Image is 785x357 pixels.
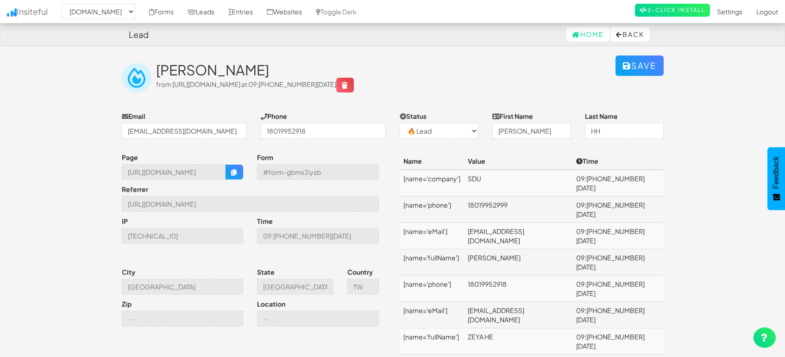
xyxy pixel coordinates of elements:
input: -- [122,228,244,244]
input: -- [257,164,379,180]
h2: [PERSON_NAME] [156,62,615,78]
span: from [URL][DOMAIN_NAME] at 09:[PHONE_NUMBER][DATE] [156,80,354,88]
th: Time [572,153,664,170]
td: 09:[PHONE_NUMBER][DATE] [572,170,664,197]
td: ZEYA HE [464,328,572,355]
label: Time [257,216,273,226]
label: Zip [122,299,132,308]
td: SDU [464,170,572,197]
label: Referrer [122,185,148,194]
td: [PERSON_NAME] [464,249,572,276]
input: -- [122,196,379,212]
input: -- [122,311,244,326]
label: Form [257,153,273,162]
td: 09:[PHONE_NUMBER][DATE] [572,223,664,249]
input: (123)-456-7890 [261,123,386,139]
label: Country [347,267,373,277]
label: City [122,267,135,277]
label: Location [257,299,285,308]
td: [name='eMail'] [400,223,464,249]
td: [name='fullName'] [400,249,464,276]
td: [name='company'] [400,170,464,197]
input: -- [122,279,244,295]
h4: Lead [129,30,149,39]
label: Email [122,111,145,121]
img: icon.png [7,8,17,17]
td: [name='phone'] [400,276,464,302]
td: 09:[PHONE_NUMBER][DATE] [572,302,664,328]
td: 09:[PHONE_NUMBER][DATE] [572,197,664,223]
button: Back [610,27,650,42]
td: [EMAIL_ADDRESS][DOMAIN_NAME] [464,302,572,328]
input: -- [347,279,379,295]
input: -- [257,311,379,326]
td: [name='fullName'] [400,328,464,355]
label: Status [400,111,427,121]
a: 2-Click Install [635,4,710,17]
label: Page [122,153,138,162]
td: 09:[PHONE_NUMBER][DATE] [572,249,664,276]
img: insiteful-lead.png [122,63,151,92]
button: Feedback - Show survey [767,147,785,210]
td: 09:[PHONE_NUMBER][DATE] [572,276,664,302]
label: IP [122,216,128,226]
td: [name='phone'] [400,197,464,223]
label: Last Name [585,111,618,121]
td: [EMAIL_ADDRESS][DOMAIN_NAME] [464,223,572,249]
input: -- [257,279,333,295]
td: 18019952918 [464,276,572,302]
input: Doe [585,123,664,139]
th: Name [400,153,464,170]
button: Save [615,55,664,76]
th: Value [464,153,572,170]
input: John [492,123,571,139]
a: Home [566,27,609,42]
input: j@doe.com [122,123,247,139]
label: State [257,267,275,277]
input: -- [122,164,226,180]
label: First Name [492,111,533,121]
span: Feedback [772,156,780,189]
input: -- [257,228,379,244]
td: [name='eMail'] [400,302,464,328]
td: 09:[PHONE_NUMBER][DATE] [572,328,664,355]
label: Phone [261,111,287,121]
td: 18019952999 [464,197,572,223]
